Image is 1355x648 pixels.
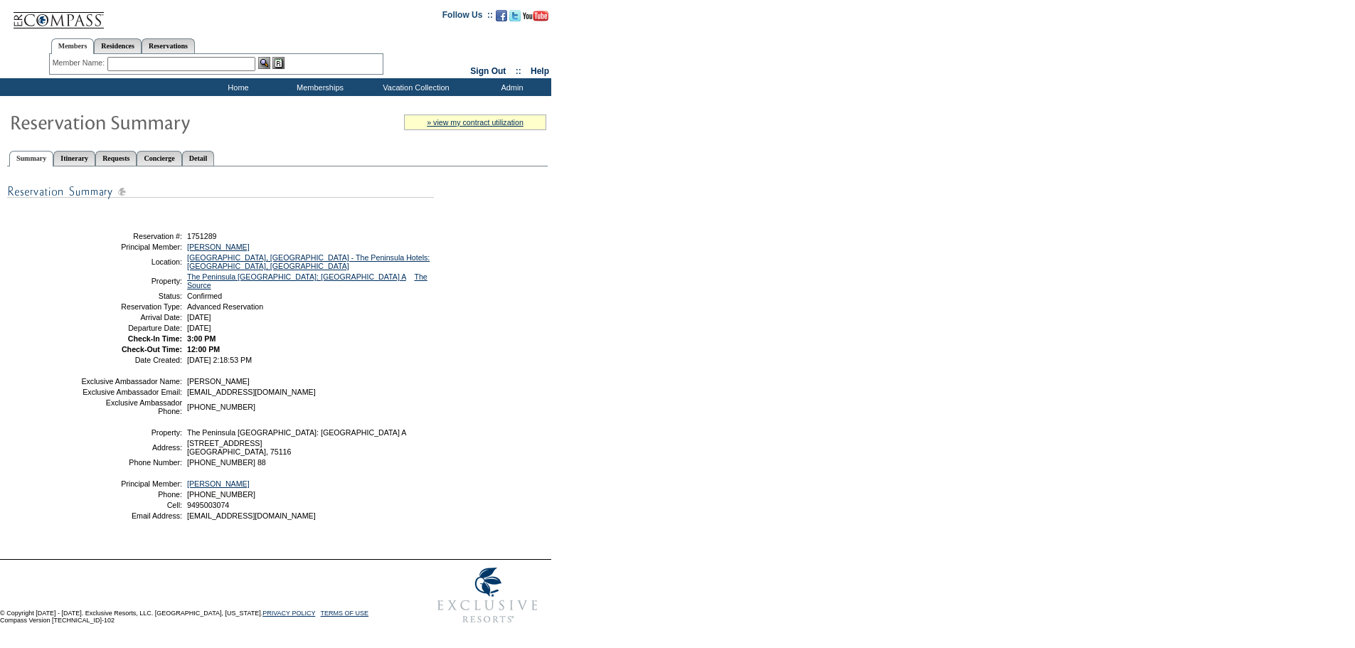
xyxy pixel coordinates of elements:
[53,151,95,166] a: Itinerary
[523,14,548,23] a: Subscribe to our YouTube Channel
[321,610,369,617] a: TERMS OF USE
[187,292,222,300] span: Confirmed
[187,458,266,467] span: [PHONE_NUMBER] 88
[80,501,182,509] td: Cell:
[359,78,469,96] td: Vacation Collection
[277,78,359,96] td: Memberships
[523,11,548,21] img: Subscribe to our YouTube Channel
[187,377,250,386] span: [PERSON_NAME]
[187,403,255,411] span: [PHONE_NUMBER]
[80,458,182,467] td: Phone Number:
[187,490,255,499] span: [PHONE_NUMBER]
[80,511,182,520] td: Email Address:
[80,388,182,396] td: Exclusive Ambassador Email:
[53,57,107,69] div: Member Name:
[142,38,195,53] a: Reservations
[187,313,211,322] span: [DATE]
[122,345,182,354] strong: Check-Out Time:
[7,183,434,201] img: subTtlResSummary.gif
[469,78,551,96] td: Admin
[80,490,182,499] td: Phone:
[51,38,95,54] a: Members
[9,151,53,166] a: Summary
[262,610,315,617] a: PRIVACY POLICY
[187,243,250,251] a: [PERSON_NAME]
[137,151,181,166] a: Concierge
[187,439,291,456] span: [STREET_ADDRESS] [GEOGRAPHIC_DATA], 75116
[424,560,551,631] img: Exclusive Resorts
[80,398,182,415] td: Exclusive Ambassador Phone:
[272,57,285,69] img: Reservations
[80,313,182,322] td: Arrival Date:
[80,243,182,251] td: Principal Member:
[496,10,507,21] img: Become our fan on Facebook
[496,14,507,23] a: Become our fan on Facebook
[128,334,182,343] strong: Check-In Time:
[442,9,493,26] td: Follow Us ::
[80,272,182,290] td: Property:
[187,388,316,396] span: [EMAIL_ADDRESS][DOMAIN_NAME]
[80,232,182,240] td: Reservation #:
[470,66,506,76] a: Sign Out
[187,324,211,332] span: [DATE]
[509,10,521,21] img: Follow us on Twitter
[80,292,182,300] td: Status:
[509,14,521,23] a: Follow us on Twitter
[196,78,277,96] td: Home
[187,501,229,509] span: 9495003074
[187,272,406,281] a: The Peninsula [GEOGRAPHIC_DATA]: [GEOGRAPHIC_DATA] A
[80,479,182,488] td: Principal Member:
[187,511,316,520] span: [EMAIL_ADDRESS][DOMAIN_NAME]
[516,66,521,76] span: ::
[182,151,215,166] a: Detail
[95,151,137,166] a: Requests
[187,345,220,354] span: 12:00 PM
[80,324,182,332] td: Departure Date:
[80,356,182,364] td: Date Created:
[80,302,182,311] td: Reservation Type:
[187,232,217,240] span: 1751289
[258,57,270,69] img: View
[187,253,430,270] a: [GEOGRAPHIC_DATA], [GEOGRAPHIC_DATA] - The Peninsula Hotels: [GEOGRAPHIC_DATA], [GEOGRAPHIC_DATA]
[94,38,142,53] a: Residences
[80,377,182,386] td: Exclusive Ambassador Name:
[187,302,263,311] span: Advanced Reservation
[187,479,250,488] a: [PERSON_NAME]
[427,118,524,127] a: » view my contract utilization
[531,66,549,76] a: Help
[80,439,182,456] td: Address:
[187,334,216,343] span: 3:00 PM
[187,272,427,290] a: The Source
[80,253,182,270] td: Location:
[80,428,182,437] td: Property:
[187,428,406,437] span: The Peninsula [GEOGRAPHIC_DATA]: [GEOGRAPHIC_DATA] A
[187,356,252,364] span: [DATE] 2:18:53 PM
[9,107,294,136] img: Reservaton Summary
